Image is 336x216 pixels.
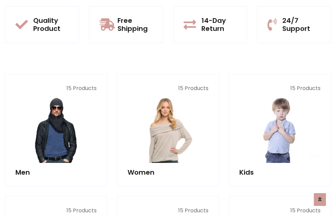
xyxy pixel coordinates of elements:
h5: Men [15,168,97,176]
p: 15 Products [239,207,321,215]
p: 15 Products [128,84,209,92]
p: 15 Products [239,84,321,92]
p: 15 Products [128,207,209,215]
h5: 24/7 Support [282,16,321,33]
p: 15 Products [15,84,97,92]
h5: Women [128,168,209,176]
h5: 14-Day Return [201,16,237,33]
p: 15 Products [15,207,97,215]
h5: Kids [239,168,321,176]
h5: Free Shipping [117,16,152,33]
h5: Quality Product [33,16,68,33]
